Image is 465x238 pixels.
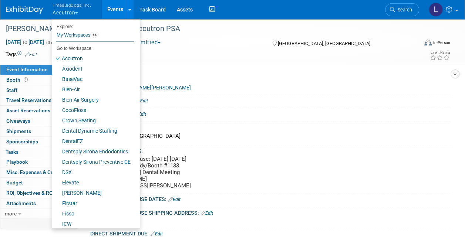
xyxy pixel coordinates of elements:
[6,169,64,175] span: Misc. Expenses & Credits
[52,188,134,198] a: [PERSON_NAME]
[0,116,77,126] a: Giveaways
[6,67,48,72] span: Event Information
[0,137,77,147] a: Sponsorships
[0,147,77,157] a: Tasks
[6,51,37,58] td: Tags
[90,95,450,105] div: Exhibitor Website:
[385,38,450,50] div: Event Format
[56,29,134,41] a: My Workspaces33
[424,40,432,45] img: Format-Inperson.png
[46,40,61,45] span: (3 days)
[6,6,43,14] img: ExhibitDay
[429,3,443,17] img: Lori Stewart
[6,139,38,144] span: Sponsorships
[0,85,77,95] a: Staff
[96,130,445,142] div: [US_STATE][GEOGRAPHIC_DATA]
[52,146,134,157] a: Dentsply Sirona Endodontics
[98,156,232,189] pre: Advance Warehouse: [DATE]-[DATE] Accutron_HuFriedy/Booth #1133 [PERSON_NAME] Dental Meeting C/[PE...
[90,73,450,82] div: Event Website:
[21,39,28,45] span: to
[278,41,370,46] span: [GEOGRAPHIC_DATA], [GEOGRAPHIC_DATA]
[0,65,77,75] a: Event Information
[6,39,44,45] span: [DATE] [DATE]
[52,219,134,229] a: ICW
[6,149,18,155] span: Tasks
[0,178,77,188] a: Budget
[6,200,36,206] span: Attachments
[52,198,134,208] a: Firstar
[0,75,77,85] a: Booth
[385,3,419,16] a: Search
[52,44,134,53] li: Go to Workspace:
[119,39,164,47] button: Committed
[52,208,134,219] a: Fisso
[90,108,450,118] div: Show Forms Due:
[52,64,134,74] a: Axiodent
[6,180,23,186] span: Budget
[6,87,17,93] span: Staff
[6,128,31,134] span: Shipments
[90,145,450,154] div: Event Venue Address:
[6,118,30,124] span: Giveaways
[151,231,163,237] a: Edit
[5,211,17,217] span: more
[6,97,51,103] span: Travel Reservations
[52,84,134,95] a: Bien-Air
[52,136,134,146] a: DentalEZ
[90,228,450,238] div: DIRECT SHIPMENT DUE:
[90,32,99,38] span: 33
[433,40,450,45] div: In-Person
[395,7,412,13] span: Search
[22,77,29,82] span: Booth not reserved yet
[52,167,134,177] a: DSX
[52,95,134,105] a: Bien-Air Surgery
[52,53,134,64] a: Accutron
[168,197,181,202] a: Edit
[201,211,213,216] a: Edit
[6,108,58,113] span: Asset Reservations
[99,85,191,91] a: [URL][DOMAIN_NAME][PERSON_NAME]
[50,219,63,228] td: Personalize Event Tab Strip
[136,98,148,103] a: Edit
[0,198,77,208] a: Attachments
[0,126,77,136] a: Shipments
[52,74,134,84] a: BaseVac
[52,126,134,136] a: Dental Dynamic Staffing
[430,51,450,54] div: Event Rating
[25,52,37,57] a: Edit
[52,22,134,29] li: Explore:
[6,77,29,83] span: Booth
[90,194,450,203] div: ADVANCE WAREHOUSE DATES:
[0,95,77,105] a: Travel Reservations
[6,190,56,196] span: ROI, Objectives & ROO
[52,177,134,188] a: Elevate
[52,115,134,126] a: Crown Seating
[0,209,77,219] a: more
[6,159,28,165] span: Playbook
[0,106,77,116] a: Asset Reservations4
[0,167,77,177] a: Misc. Expenses & Credits
[3,22,412,35] div: [PERSON_NAME] Meeting 74521-2025 Accutron PSA
[0,157,77,167] a: Playbook
[0,188,77,198] a: ROI, Objectives & ROO
[53,1,91,9] span: ThreeBigDogs, Inc.
[52,157,134,167] a: Dentsply Sirona Preventive CE
[90,122,450,131] div: Event Venue Name:
[90,207,450,217] div: ADVANCE WAREHOUSE SHIPPING ADDRESS:
[52,105,134,115] a: CocoFloss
